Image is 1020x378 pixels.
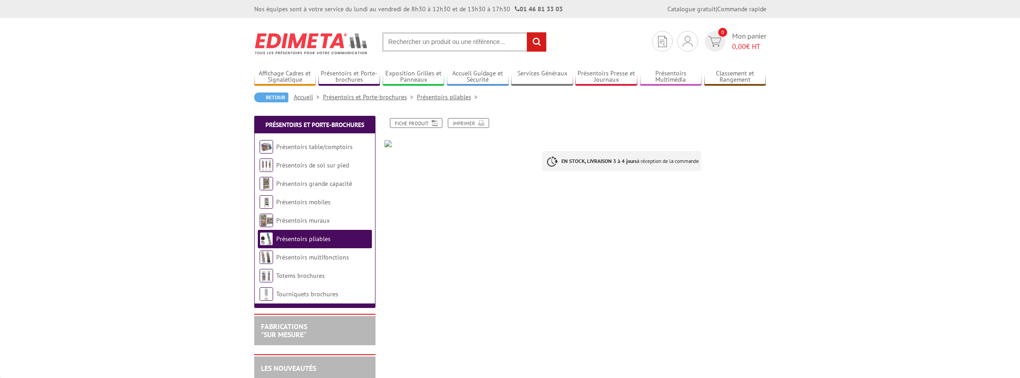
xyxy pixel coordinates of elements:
a: LES NOUVEAUTÉS [261,364,316,373]
a: Présentoirs Presse et Journaux [575,70,637,84]
p: à réception de la commande [542,151,701,171]
img: Présentoirs de sol sur pied [260,158,273,172]
a: FABRICATIONS"Sur Mesure" [261,322,307,339]
a: Présentoirs pliables [276,235,331,243]
img: Présentoirs grande capacité [260,177,273,190]
a: Fiche produit [390,118,442,128]
a: devis rapide 0 Mon panier 0,00€ HT [702,31,766,52]
a: Services Généraux [511,70,573,84]
a: Commande rapide [717,5,766,13]
a: Imprimer [448,118,489,128]
strong: EN STOCK, LIVRAISON 3 à 4 jours [561,158,637,164]
div: | [667,4,766,13]
a: Présentoirs pliables [417,93,481,101]
span: 0 [718,28,727,37]
img: devis rapide [683,36,693,47]
span: 0,00 [732,42,746,51]
a: Présentoirs multifonctions [276,253,349,261]
a: Présentoirs muraux [276,216,330,224]
a: Présentoirs et Porte-brochures [265,121,364,129]
span: Mon panier [732,31,766,52]
img: Tourniquets brochures [260,287,273,301]
a: Tourniquets brochures [276,290,338,298]
img: Présentoirs table/comptoirs [260,140,273,154]
input: Rechercher un produit ou une référence... [382,32,547,52]
a: Présentoirs table/comptoirs [276,143,353,151]
a: Catalogue gratuit [667,5,716,13]
a: Accueil Guidage et Sécurité [447,70,509,84]
input: rechercher [527,32,546,52]
img: devis rapide [658,36,667,47]
a: Présentoirs mobiles [276,198,331,206]
a: Exposition Grilles et Panneaux [383,70,445,84]
a: Présentoirs de sol sur pied [276,161,349,169]
a: Présentoirs et Porte-brochures [323,93,417,101]
a: Retour [254,92,288,102]
div: Nos équipes sont à votre service du lundi au vendredi de 8h30 à 12h30 et de 13h30 à 17h30 [254,4,563,13]
img: Présentoirs mobiles [260,195,273,209]
img: Présentoirs pliables [260,232,273,246]
img: devis rapide [708,36,721,47]
img: Totems brochures [260,269,273,282]
img: Présentoirs muraux [260,214,273,227]
a: Présentoirs grande capacité [276,180,352,188]
a: Totems brochures [276,272,325,280]
a: Accueil [294,93,323,101]
a: Présentoirs Multimédia [640,70,702,84]
span: € HT [732,41,766,52]
a: Présentoirs et Porte-brochures [318,70,380,84]
img: Présentoirs multifonctions [260,251,273,264]
a: Affichage Cadres et Signalétique [254,70,316,84]
a: Classement et Rangement [704,70,766,84]
img: Edimeta [254,27,369,60]
strong: 01 46 81 33 03 [515,5,563,13]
